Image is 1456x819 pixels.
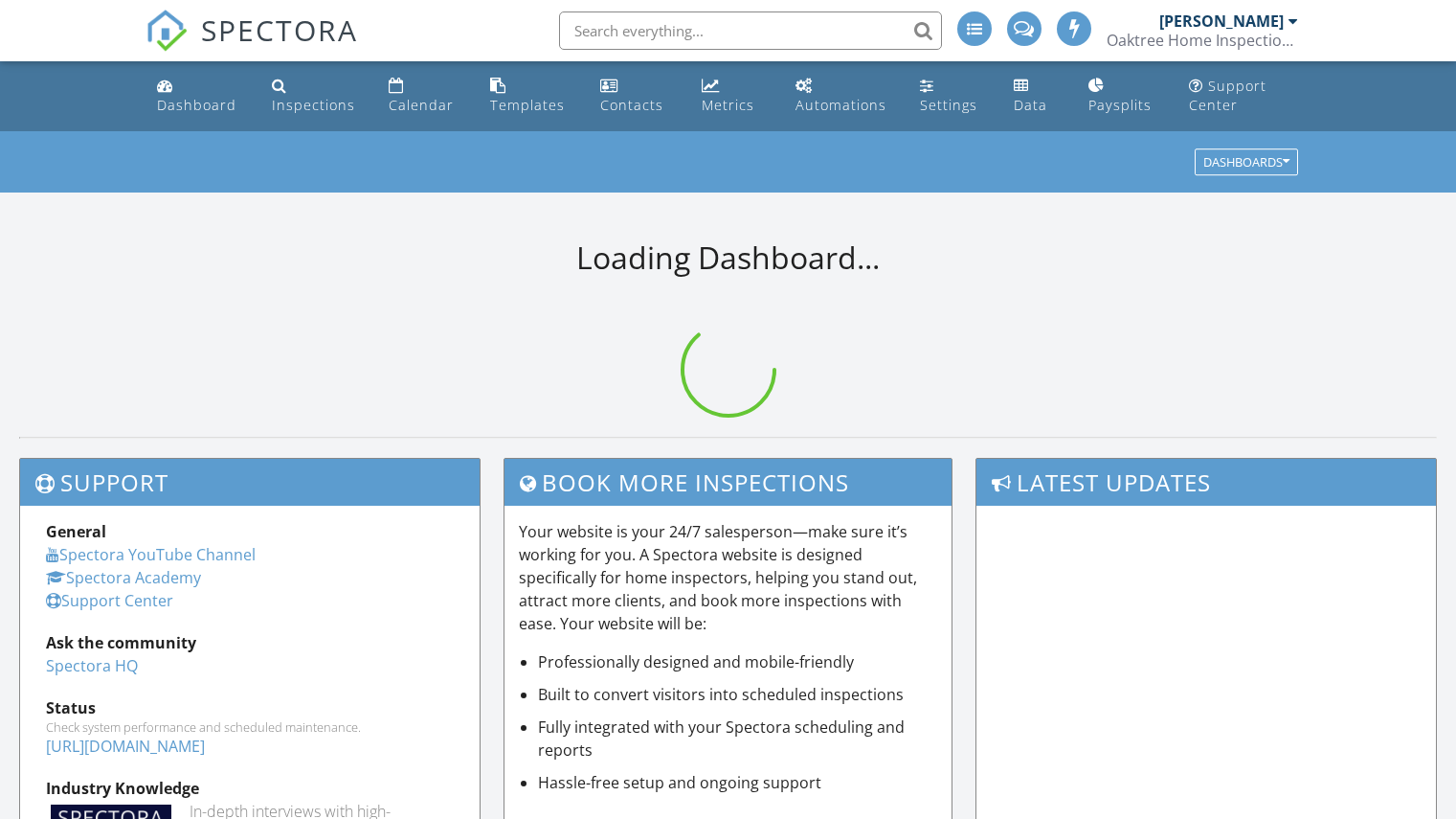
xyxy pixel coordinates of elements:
div: Paysplits [1088,96,1152,114]
a: Support Center [1181,69,1307,124]
a: Dashboard [149,69,249,124]
li: Hassle-free setup and ongoing support [538,771,938,794]
div: Oaktree Home Inspections [1107,31,1298,50]
div: Contacts [600,96,663,114]
a: Paysplits [1081,69,1166,124]
li: Built to convert visitors into scheduled inspections [538,683,938,706]
div: Check system performance and scheduled maintenance. [46,719,454,735]
div: Support Center [1189,77,1266,114]
a: Spectora HQ [46,655,138,676]
a: SPECTORA [146,26,358,66]
p: Your website is your 24/7 salesperson—make sure it’s working for you. A Spectora website is desig... [519,520,938,635]
a: Inspections [264,69,366,124]
div: Automations [795,96,886,114]
input: Search everything... [559,11,942,50]
div: [PERSON_NAME] [1159,11,1284,31]
div: Metrics [702,96,754,114]
a: Calendar [381,69,467,124]
a: Automations (Basic) [788,69,898,124]
strong: General [46,521,106,542]
div: Settings [920,96,977,114]
div: Dashboard [157,96,236,114]
a: Data [1006,69,1065,124]
div: Inspections [272,96,355,114]
a: Spectora Academy [46,567,201,588]
a: [URL][DOMAIN_NAME] [46,736,205,757]
li: Fully integrated with your Spectora scheduling and reports [538,716,938,762]
div: Calendar [389,96,454,114]
a: Settings [912,69,991,124]
div: Templates [490,96,565,114]
div: Ask the community [46,631,454,654]
div: Industry Knowledge [46,777,454,800]
a: Metrics [694,69,772,124]
a: Spectora YouTube Channel [46,544,256,565]
a: Templates [482,69,577,124]
li: Professionally designed and mobile-friendly [538,650,938,673]
h3: Latest Updates [976,459,1436,506]
a: Contacts [593,69,680,124]
h3: Book More Inspections [504,459,952,506]
div: Data [1014,96,1047,114]
div: Status [46,696,454,719]
a: Support Center [46,590,173,611]
div: Dashboards [1203,156,1289,170]
span: SPECTORA [201,10,358,50]
img: The Best Home Inspection Software - Spectora [146,10,188,52]
button: Dashboards [1195,149,1298,176]
h3: Support [20,459,480,506]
